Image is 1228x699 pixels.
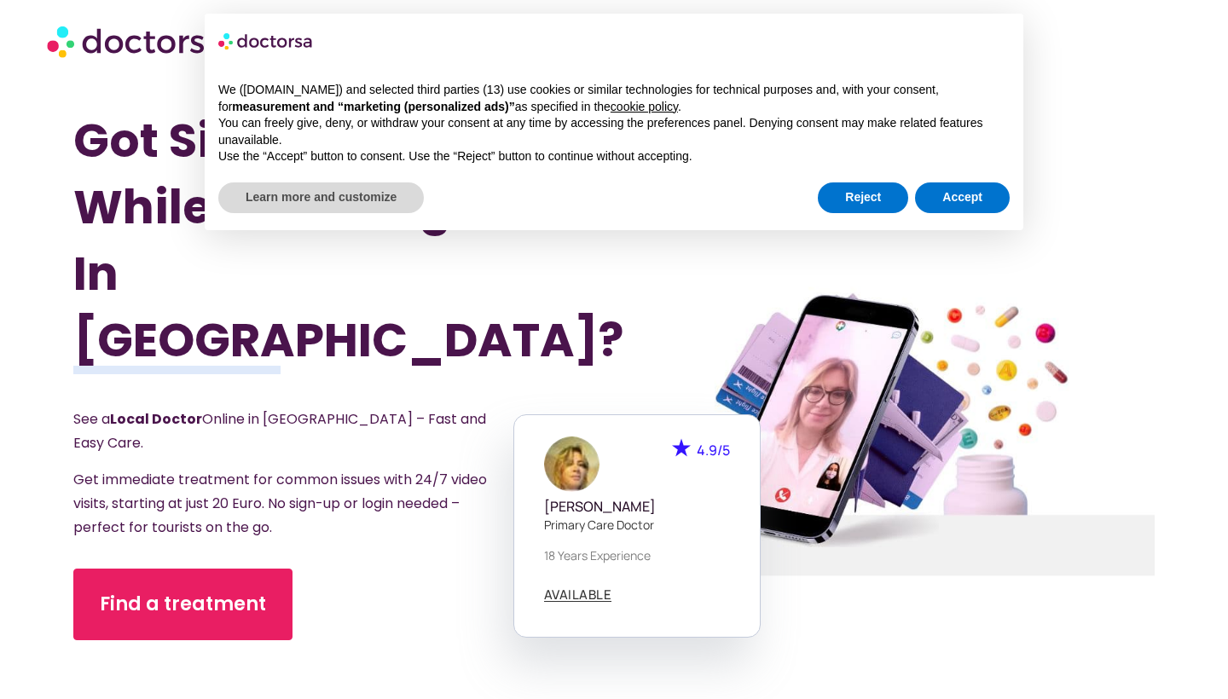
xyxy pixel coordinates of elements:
p: 18 years experience [544,546,730,564]
img: logo [218,27,314,55]
span: Find a treatment [100,591,266,618]
strong: measurement and “marketing (personalized ads)” [232,100,514,113]
p: Primary care doctor [544,516,730,534]
button: Accept [915,182,1010,213]
a: Find a treatment [73,569,293,640]
p: We ([DOMAIN_NAME]) and selected third parties (13) use cookies or similar technologies for techni... [218,82,1010,115]
h1: Got Sick While Traveling In [GEOGRAPHIC_DATA]? [73,107,533,373]
span: 4.9/5 [697,441,730,459]
h5: [PERSON_NAME] [544,499,730,515]
p: Use the “Accept” button to consent. Use the “Reject” button to continue without accepting. [218,148,1010,165]
p: You can freely give, deny, or withdraw your consent at any time by accessing the preferences pane... [218,115,1010,148]
span: AVAILABLE [544,588,612,601]
button: Learn more and customize [218,182,424,213]
button: Reject [818,182,908,213]
span: See a Online in [GEOGRAPHIC_DATA] – Fast and Easy Care. [73,409,486,453]
a: AVAILABLE [544,588,612,602]
span: Get immediate treatment for common issues with 24/7 video visits, starting at just 20 Euro. No si... [73,470,487,537]
strong: Local Doctor [110,409,202,429]
a: cookie policy [611,100,678,113]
